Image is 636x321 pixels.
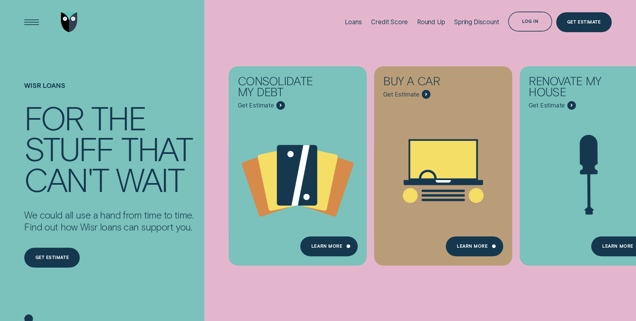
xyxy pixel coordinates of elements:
div: can't [24,163,108,194]
a: Learn more [300,236,358,256]
img: Wisr [61,12,78,32]
div: Buy a car [383,75,472,90]
span: Get Estimate [529,102,565,109]
div: Renovate My House [529,75,617,101]
h4: For the stuff that can't wait [24,102,193,194]
a: Buy a car - Learn more [374,66,512,260]
div: For [24,102,83,133]
div: Consolidate my debt [238,75,326,101]
div: the [91,102,146,133]
div: that [121,133,192,163]
a: Learn More [446,236,503,256]
span: Get Estimate [238,102,274,109]
p: We could all use a hand from time to time. Find out how Wisr loans can support you. [24,209,193,233]
a: Get Estimate [556,12,612,32]
div: stuff [24,133,114,163]
div: wait [116,163,184,194]
button: Open Menu [22,12,42,32]
a: Get estimate [24,248,80,268]
div: Credit Score [371,18,408,26]
div: Spring Discount [454,18,499,26]
div: Round Up [417,18,445,26]
span: Get Estimate [383,91,419,98]
h1: Wisr loans [24,82,193,102]
a: Consolidate my debt - Learn more [229,66,367,260]
button: Log in [508,12,552,32]
div: Loans [345,18,362,26]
